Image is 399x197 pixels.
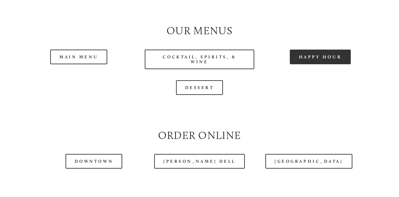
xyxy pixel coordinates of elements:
a: Cocktail, Spirits, & Wine [145,50,254,69]
a: [PERSON_NAME] Dell [154,154,245,169]
h2: Order Online [24,128,375,143]
a: Main Menu [50,50,107,64]
a: Happy Hour [290,50,351,64]
a: [GEOGRAPHIC_DATA] [265,154,352,169]
a: Dessert [176,80,223,95]
a: Downtown [66,154,122,169]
